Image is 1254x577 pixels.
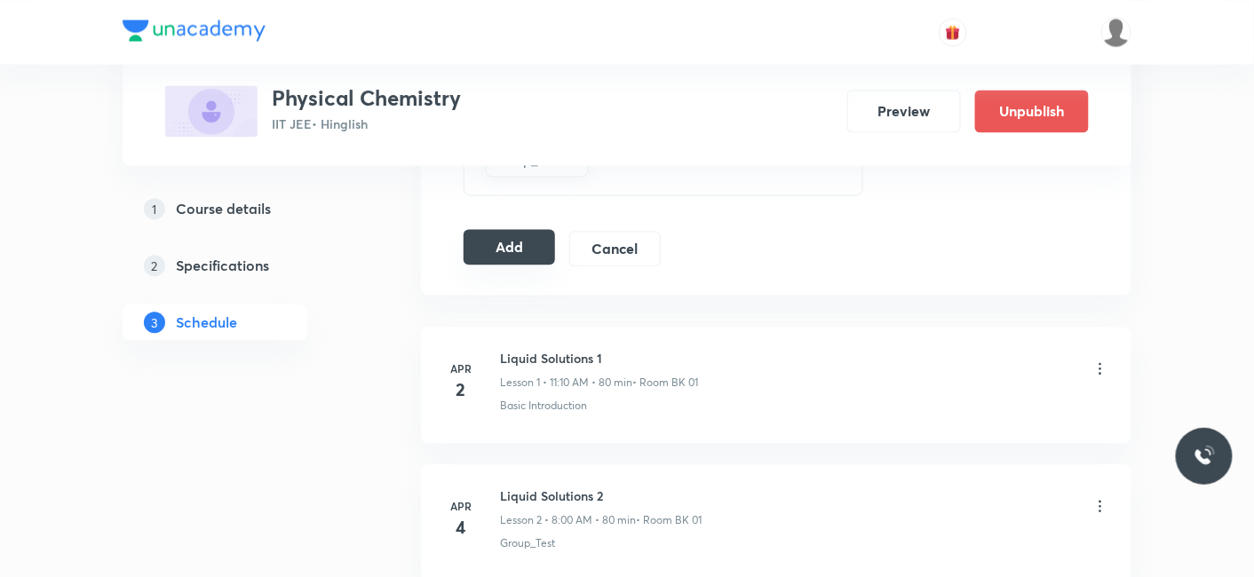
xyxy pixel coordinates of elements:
p: 3 [144,312,165,333]
h5: Schedule [176,312,237,333]
h6: Liquid Solutions 1 [500,349,698,368]
p: 2 [144,255,165,276]
button: avatar [939,18,967,46]
h3: Physical Chemistry [272,85,461,111]
p: • Room BK 01 [632,375,698,391]
h6: Liquid Solutions 2 [500,486,702,505]
button: Add [464,229,555,265]
h5: Specifications [176,255,269,276]
h4: 2 [443,376,479,403]
p: Basic Introduction [500,398,587,414]
a: 2Specifications [123,248,364,283]
p: • Room BK 01 [636,512,702,528]
a: 1Course details [123,191,364,226]
a: Company Logo [123,20,266,45]
button: Unpublish [975,90,1089,132]
p: Lesson 1 • 11:10 AM • 80 min [500,375,632,391]
img: Company Logo [123,20,266,41]
p: Group_Test [500,535,555,551]
img: ttu [1194,446,1215,467]
h4: 4 [443,514,479,541]
button: Cancel [569,231,661,266]
button: Preview [847,90,961,132]
p: 1 [144,198,165,219]
h6: Apr [443,498,479,514]
p: IIT JEE • Hinglish [272,115,461,133]
h5: Course details [176,198,271,219]
img: Mukesh Gupta [1101,17,1131,47]
img: F68E2E5E-8922-4868-9759-5D61B094A3FC_plus.png [165,85,258,137]
img: avatar [945,24,961,40]
p: Lesson 2 • 8:00 AM • 80 min [500,512,636,528]
h6: Apr [443,360,479,376]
